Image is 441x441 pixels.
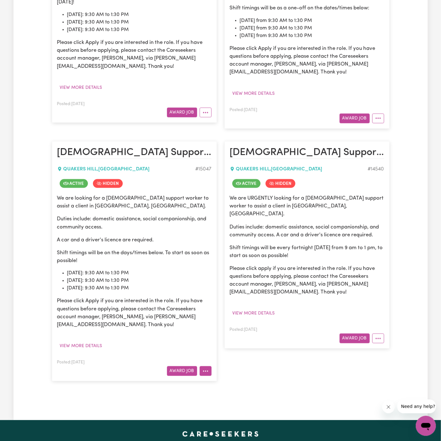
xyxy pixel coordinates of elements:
[230,244,384,260] p: Shift timings will be every fortnight [DATE] from 9 am to 1 pm, to start as soon as possible!
[67,270,212,277] li: [DATE]: 9:30 AM to 1:30 PM
[230,194,384,218] p: We are URGENTLY looking for a [DEMOGRAPHIC_DATA] support worker to assist a client in [GEOGRAPHIC...
[240,24,384,32] li: [DATE] from 9:30 AM to 1:30 PM
[230,108,257,112] span: Posted: [DATE]
[57,361,85,365] span: Posted: [DATE]
[67,285,212,292] li: [DATE]: 9:30 AM to 1:30 PM
[368,165,384,173] div: Job ID #14540
[57,39,212,70] p: Please click Apply if you are interested in the role. If you have questions before applying, plea...
[57,236,212,244] p: A car and a driver's licence are required.
[397,400,436,413] iframe: Message from company
[67,19,212,26] li: [DATE]: 9:30 AM to 1:30 PM
[230,265,384,296] p: Please click apply if you are interested in the role. If you have questions before applying, plea...
[167,366,197,376] button: Award Job
[57,165,196,173] div: QUAKERS HILL , [GEOGRAPHIC_DATA]
[266,179,295,188] span: Job is hidden
[57,342,105,351] button: View more details
[57,194,212,210] p: We are looking for a [DEMOGRAPHIC_DATA] support worker to assist a client in [GEOGRAPHIC_DATA], [...
[57,297,212,329] p: Please click Apply if you are interested in the role. If you have questions before applying, plea...
[230,4,384,12] p: Shift timings will be as a one-off on the dates/times below:
[240,17,384,24] li: [DATE] from 9:30 AM to 1:30 PM
[200,366,212,376] button: More options
[200,108,212,117] button: More options
[67,26,212,34] li: [DATE]: 9:30 AM to 1:30 PM
[230,45,384,76] p: Please click Apply if you are interested in the role. If you have questions before applying, plea...
[372,334,384,343] button: More options
[167,108,197,117] button: Award Job
[232,179,261,188] span: Job is active
[382,401,395,413] iframe: Close message
[340,334,370,343] button: Award Job
[196,165,212,173] div: Job ID #15047
[240,32,384,40] li: [DATE] from 9:30 AM to 1:30 PM
[57,147,212,159] h2: Female Support Worker Needed In Quakers Hill, NSW
[372,114,384,123] button: More options
[230,328,257,332] span: Posted: [DATE]
[57,102,85,106] span: Posted: [DATE]
[230,147,384,159] h2: Female Support Worker Needed Fortnight Saturday In Quakers Hill, NSW
[57,215,212,231] p: Duties include: domestic assistance, social companionship, and community access.
[182,432,259,437] a: Careseekers home page
[60,179,88,188] span: Job is active
[67,277,212,285] li: [DATE]: 9:30 AM to 1:30 PM
[93,179,123,188] span: Job is hidden
[230,165,368,173] div: QUAKERS HILL , [GEOGRAPHIC_DATA]
[416,416,436,436] iframe: Button to launch messaging window
[67,11,212,19] li: [DATE]: 9:30 AM to 1:30 PM
[340,114,370,123] button: Award Job
[230,223,384,239] p: Duties include: domestic assistance, social companionship, and community access. A car and a driv...
[57,83,105,93] button: View more details
[230,309,278,319] button: View more details
[230,89,278,99] button: View more details
[57,249,212,265] p: Shift timings will be on the days/times below. To start as soon as possible!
